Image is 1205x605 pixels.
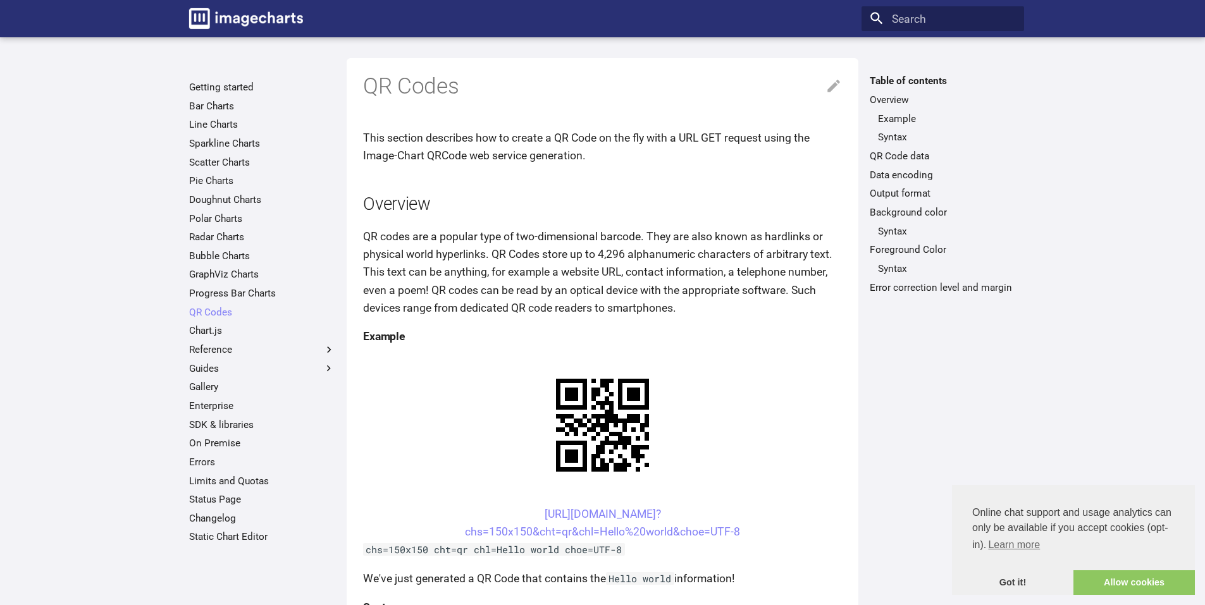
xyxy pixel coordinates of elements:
[870,169,1016,181] a: Data encoding
[870,225,1016,238] nav: Background color
[870,94,1016,106] a: Overview
[189,419,335,431] a: SDK & libraries
[870,113,1016,144] nav: Overview
[189,8,303,29] img: logo
[986,535,1042,554] a: learn more about cookies
[363,72,842,101] h1: QR Codes
[363,192,842,217] h2: Overview
[189,81,335,94] a: Getting started
[189,381,335,393] a: Gallery
[972,505,1175,554] span: Online chat support and usage analytics can only be available if you accept cookies (opt-in).
[870,243,1016,256] a: Foreground Color
[189,193,335,206] a: Doughnut Charts
[189,512,335,525] a: Changelog
[189,475,335,487] a: Limits and Quotas
[183,3,309,34] a: Image-Charts documentation
[189,362,335,375] label: Guides
[878,225,1016,238] a: Syntax
[363,129,842,164] p: This section describes how to create a QR Code on the fly with a URL GET request using the Image-...
[189,400,335,412] a: Enterprise
[534,357,671,494] img: chart
[870,187,1016,200] a: Output format
[189,268,335,281] a: GraphViz Charts
[189,100,335,113] a: Bar Charts
[870,150,1016,162] a: QR Code data
[878,113,1016,125] a: Example
[862,75,1024,293] nav: Table of contents
[363,327,842,345] h4: Example
[189,287,335,300] a: Progress Bar Charts
[189,212,335,225] a: Polar Charts
[363,228,842,317] p: QR codes are a popular type of two-dimensional barcode. They are also known as hardlinks or physi...
[189,174,335,187] a: Pie Charts
[189,343,335,356] label: Reference
[870,262,1016,275] nav: Foreground Color
[189,437,335,449] a: On Premise
[878,262,1016,275] a: Syntax
[862,6,1024,32] input: Search
[189,231,335,243] a: Radar Charts
[189,137,335,150] a: Sparkline Charts
[189,118,335,131] a: Line Charts
[189,250,335,262] a: Bubble Charts
[189,306,335,319] a: QR Codes
[878,131,1016,144] a: Syntax
[189,530,335,543] a: Static Chart Editor
[189,456,335,468] a: Errors
[465,508,740,538] a: [URL][DOMAIN_NAME]?chs=150x150&cht=qr&chl=Hello%20world&choe=UTF-8
[606,572,674,585] code: Hello world
[870,281,1016,294] a: Error correction level and margin
[952,485,1195,595] div: cookieconsent
[1073,570,1195,596] a: allow cookies
[189,493,335,506] a: Status Page
[363,543,625,556] code: chs=150x150 cht=qr chl=Hello world choe=UTF-8
[189,324,335,337] a: Chart.js
[870,206,1016,219] a: Background color
[363,570,842,587] p: We've just generated a QR Code that contains the information!
[189,156,335,169] a: Scatter Charts
[862,75,1024,87] label: Table of contents
[952,570,1073,596] a: dismiss cookie message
